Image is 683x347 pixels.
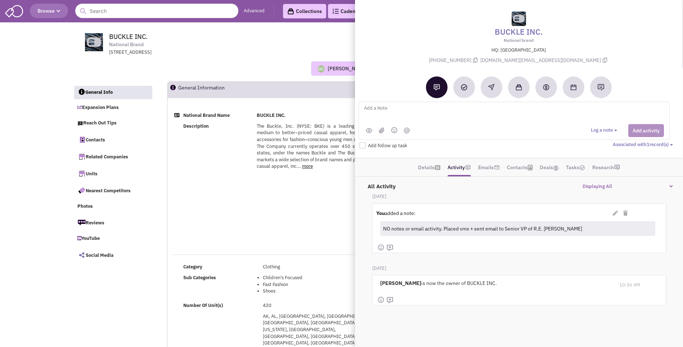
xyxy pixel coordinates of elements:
span: 1 [647,141,650,148]
a: more [302,163,313,169]
a: Contacts [74,132,152,147]
a: Tasks [566,162,585,173]
img: icon-note.png [465,164,471,170]
span: Browse [37,8,60,14]
a: BUCKLE INC. [495,26,543,37]
img: Add to a collection [516,84,522,91]
div: [STREET_ADDRESS] [109,49,297,56]
a: Emails [478,162,494,173]
img: mantion.png [404,128,410,133]
img: mdi_comment-add-outline.png [386,244,394,251]
a: Cadences [328,4,368,18]
img: Add a Task [461,84,467,91]
img: mdi_comment-add-outline.png [386,297,394,304]
img: Schedule a Meeting [571,84,576,90]
a: General Info [74,86,153,100]
a: Social Media [74,247,152,263]
span: National Brand [109,41,144,48]
img: icon-email-active-16.png [494,164,500,170]
input: Search [75,4,238,18]
a: Deals [540,162,559,173]
li: Children's Focused [263,274,379,281]
a: Photos [74,200,152,214]
i: Delete Note [623,211,628,216]
a: Activity [448,162,465,173]
strong: You [376,210,385,216]
img: Cadences_logo.png [332,9,339,14]
img: public.png [366,128,372,133]
b: Number Of Unit(s) [183,302,223,308]
img: TaskCount.png [579,165,585,171]
span: BUCKLE INC. [109,32,148,41]
img: face-smile.png [377,244,385,251]
img: SmartAdmin [5,4,23,17]
a: Reach Out Tips [74,117,152,130]
a: Nearest Competitors [74,183,152,198]
a: Reviews [74,215,152,230]
a: Contacts [507,162,527,173]
div: is now the owner of BUCKLE INC. [377,275,614,291]
b: Description [183,123,209,129]
button: Browse [30,4,68,18]
p: HQ: [GEOGRAPHIC_DATA] [363,47,674,54]
img: www.buckle.com [78,33,111,51]
b: [DATE] [372,193,386,199]
label: added a note: [376,210,415,217]
button: Log a note [591,127,619,134]
img: Add a note [433,84,440,91]
span: [PHONE_NUMBER] [429,57,480,63]
span: 10:36 AM [619,282,640,288]
span: Add follow up task [368,142,407,149]
img: Create a deal [543,84,550,91]
li: Fast Fashion [263,281,379,288]
img: face-smile.png [377,296,385,303]
b: [PERSON_NAME] [380,280,421,286]
a: Expansion Plans [74,101,152,115]
i: Edit Note [613,211,618,216]
p: National brand [363,37,674,43]
a: Related Companies [74,149,152,164]
b: Sub Categories [183,274,216,281]
label: All Activity [364,179,396,190]
td: Clothing [261,262,382,272]
td: 420 [261,300,382,311]
b: [DATE] [372,265,386,271]
img: emoji.png [391,127,397,133]
a: YouTube [74,232,152,246]
img: (jpg,png,gif,doc,docx,xls,xlsx,pdf,txt) [379,127,385,133]
a: Details [418,162,435,173]
div: NO notes or email activity. Placed vmx + sent email to Senior VP of R.E. [PERSON_NAME] [380,222,652,235]
h2: General Information [178,82,225,97]
button: Associated with1record(s) [613,141,675,148]
img: icon-collection-lavender-black.svg [287,8,294,15]
img: research-icon.png [614,164,620,170]
span: [DOMAIN_NAME][EMAIL_ADDRESS][DOMAIN_NAME] [480,57,609,63]
b: BUCKLE INC. [257,112,286,118]
img: Reachout [488,84,494,90]
span: The Buckle, Inc. (NYSE: BKE) is a leading retailer of medium to better–priced casual apparel, foo... [257,123,379,169]
a: Research [592,162,614,173]
b: Category [183,264,202,270]
div: [PERSON_NAME] [328,65,367,72]
a: Advanced [244,8,265,14]
button: Add to a collection [508,76,530,98]
a: Units [74,166,152,181]
a: Collections [283,4,326,18]
img: icon-dealamount.png [553,165,559,171]
li: Shoes [263,288,379,295]
b: National Brand Name [183,112,230,118]
img: Request research [597,84,605,91]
